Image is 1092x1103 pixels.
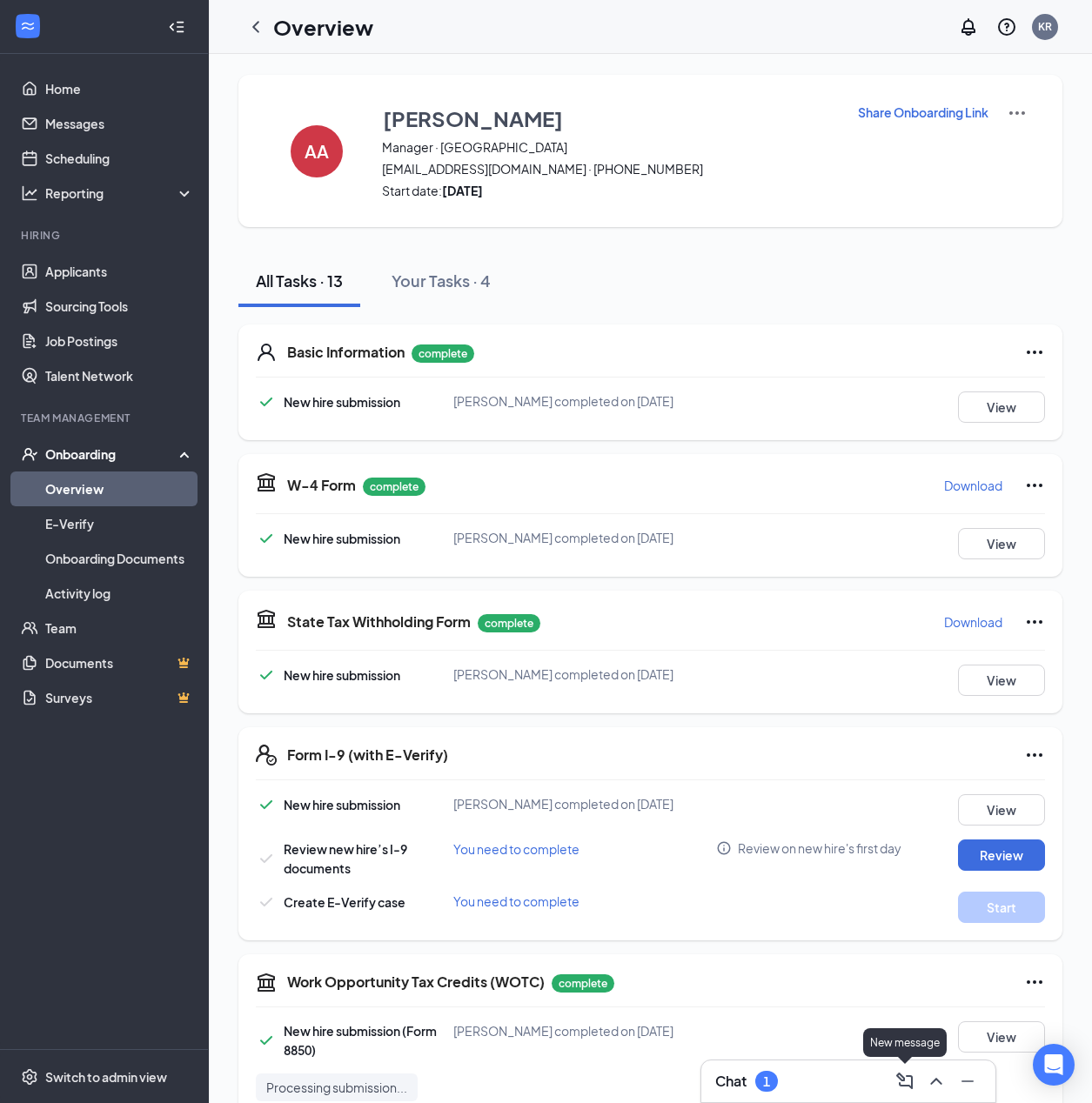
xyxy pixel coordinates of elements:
[256,342,277,363] svg: User
[957,1071,978,1092] svg: Minimize
[245,17,266,37] svg: ChevronLeft
[284,667,400,683] span: New hire submission
[168,18,185,36] svg: Collapse
[958,1021,1045,1053] button: View
[21,228,191,243] div: Hiring
[45,141,194,176] a: Scheduling
[958,892,1045,923] button: Start
[1024,475,1045,496] svg: Ellipses
[256,1030,277,1051] svg: Checkmark
[284,894,405,910] span: Create E-Verify case
[763,1074,770,1089] div: 1
[256,471,277,492] svg: TaxGovernmentIcon
[256,270,343,291] div: All Tasks · 13
[284,1023,437,1058] span: New hire submission (Form 8850)
[363,478,425,496] p: complete
[738,839,901,857] span: Review on new hire's first day
[45,576,194,611] a: Activity log
[958,665,1045,696] button: View
[305,145,329,157] h4: AA
[453,893,579,909] span: You need to complete
[944,613,1002,631] p: Download
[958,794,1045,826] button: View
[287,343,405,362] h5: Basic Information
[1024,342,1045,363] svg: Ellipses
[478,614,540,632] p: complete
[284,797,400,812] span: New hire submission
[45,645,194,680] a: DocumentsCrown
[256,528,277,549] svg: Checkmark
[256,391,277,412] svg: Checkmark
[256,745,277,765] svg: FormI9EVerifyIcon
[954,1067,981,1095] button: Minimize
[958,528,1045,559] button: View
[287,476,356,495] h5: W-4 Form
[256,972,277,993] svg: TaxGovernmentIcon
[922,1067,950,1095] button: ChevronUp
[453,1023,673,1039] span: [PERSON_NAME] completed on [DATE]
[891,1067,919,1095] button: ComposeMessage
[256,848,277,869] svg: Checkmark
[944,477,1002,494] p: Download
[45,358,194,393] a: Talent Network
[1024,612,1045,632] svg: Ellipses
[256,794,277,815] svg: Checkmark
[45,680,194,715] a: SurveysCrown
[716,840,732,856] svg: Info
[383,104,563,133] h3: [PERSON_NAME]
[382,138,835,156] span: Manager · [GEOGRAPHIC_DATA]
[45,611,194,645] a: Team
[19,17,37,35] svg: WorkstreamLogo
[45,471,194,506] a: Overview
[1024,745,1045,765] svg: Ellipses
[45,106,194,141] a: Messages
[45,289,194,324] a: Sourcing Tools
[926,1071,947,1092] svg: ChevronUp
[21,184,38,202] svg: Analysis
[552,974,614,993] p: complete
[284,841,407,876] span: Review new hire’s I-9 documents
[1038,19,1052,34] div: KR
[45,184,195,202] div: Reporting
[382,103,835,134] button: [PERSON_NAME]
[382,182,835,199] span: Start date:
[943,471,1003,499] button: Download
[45,445,179,463] div: Onboarding
[453,841,579,857] span: You need to complete
[958,17,979,37] svg: Notifications
[287,973,545,992] h5: Work Opportunity Tax Credits (WOTC)
[453,796,673,812] span: [PERSON_NAME] completed on [DATE]
[287,612,471,632] h5: State Tax Withholding Form
[1007,103,1028,124] img: More Actions
[453,530,673,545] span: [PERSON_NAME] completed on [DATE]
[857,103,989,122] button: Share Onboarding Link
[266,1079,407,1096] span: Processing submission...
[273,103,360,199] button: AA
[45,324,194,358] a: Job Postings
[21,411,191,425] div: Team Management
[1033,1044,1075,1086] div: Open Intercom Messenger
[287,745,448,765] h5: Form I-9 (with E-Verify)
[284,394,400,410] span: New hire submission
[45,1068,167,1086] div: Switch to admin view
[943,608,1003,636] button: Download
[21,1068,38,1086] svg: Settings
[382,160,835,177] span: [EMAIL_ADDRESS][DOMAIN_NAME] · [PHONE_NUMBER]
[256,665,277,685] svg: Checkmark
[442,183,483,198] strong: [DATE]
[863,1028,947,1057] div: New message
[256,608,277,629] svg: TaxGovernmentIcon
[45,541,194,576] a: Onboarding Documents
[858,104,988,121] p: Share Onboarding Link
[392,270,491,291] div: Your Tasks · 4
[273,12,373,42] h1: Overview
[412,344,474,363] p: complete
[256,892,277,912] svg: Checkmark
[453,393,673,409] span: [PERSON_NAME] completed on [DATE]
[45,506,194,541] a: E-Verify
[1024,972,1045,993] svg: Ellipses
[958,391,1045,423] button: View
[45,71,194,106] a: Home
[894,1071,915,1092] svg: ComposeMessage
